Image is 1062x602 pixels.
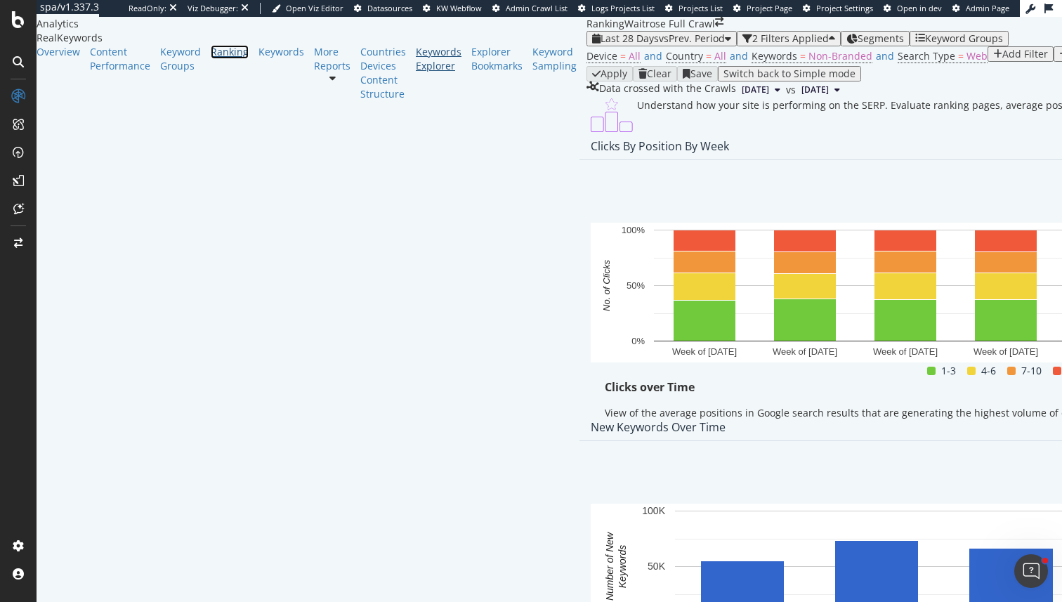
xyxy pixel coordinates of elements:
div: New Keywords Over Time [591,420,726,434]
span: 2025 Jul. 26th [801,84,829,96]
a: Project Page [733,3,792,14]
button: Save [677,66,718,81]
text: Week of [DATE] [973,346,1038,357]
div: arrow-right-arrow-left [715,17,723,27]
span: Datasources [367,3,412,13]
span: All [714,49,726,63]
span: Projects List [678,3,723,13]
div: Apply [601,68,627,79]
span: = [620,49,626,63]
button: Last 28 DaysvsPrev. Period [586,31,737,46]
div: Save [690,68,712,79]
button: Keyword Groups [910,31,1009,46]
a: Keywords Explorer [416,45,461,73]
a: Explorer Bookmarks [471,45,523,73]
span: 4-6 [981,362,996,379]
text: No. of Clicks [601,260,612,311]
div: ReadOnly: [129,3,166,14]
text: 100% [622,225,645,235]
div: Viz Debugger: [188,3,238,14]
span: Segments [858,32,904,45]
div: Waitrose Full Crawl [624,17,715,31]
button: [DATE] [736,81,786,98]
span: = [706,49,712,63]
text: Week of [DATE] [873,346,938,357]
text: Week of [DATE] [672,346,737,357]
text: Number of New [604,532,615,601]
div: Add Filter [1002,48,1048,60]
a: Datasources [354,3,412,14]
button: Apply [586,66,633,81]
span: Country [666,49,703,63]
a: Keyword Sampling [532,45,577,73]
span: Open in dev [897,3,942,13]
text: Week of [DATE] [773,346,837,357]
span: 7-10 [1021,362,1042,379]
div: RealKeywords [37,31,586,45]
div: 2 Filters Applied [752,33,829,44]
span: = [958,49,964,63]
span: = [800,49,806,63]
a: Devices [360,59,406,73]
div: Data crossed with the Crawls [599,81,736,98]
iframe: Intercom live chat [1014,554,1048,588]
a: Structure [360,87,406,101]
a: Keywords [258,45,304,59]
span: Project Page [747,3,792,13]
span: Admin Page [966,3,1009,13]
button: Switch back to Simple mode [718,66,861,81]
span: Admin Crawl List [506,3,568,13]
text: 0% [631,336,645,346]
a: Content [360,73,406,87]
a: Ranking [211,45,249,59]
text: 100K [642,506,665,517]
div: Keyword Groups [160,45,201,73]
button: Segments [841,31,910,46]
a: Overview [37,45,80,59]
div: Clear [647,68,671,79]
a: Content Performance [90,45,150,73]
a: Open in dev [884,3,942,14]
button: [DATE] [796,81,846,98]
span: Last 28 Days [601,32,659,45]
a: KW Webflow [423,3,482,14]
a: Admin Page [952,3,1009,14]
span: and [876,49,894,63]
a: Open Viz Editor [272,3,343,14]
span: vs [786,83,796,97]
span: and [730,49,748,63]
span: Project Settings [816,3,873,13]
a: Projects List [665,3,723,14]
span: and [644,49,662,63]
button: Add Filter [988,46,1054,62]
span: Search Type [898,49,955,63]
span: 1-3 [941,362,956,379]
a: Admin Crawl List [492,3,568,14]
span: Keywords [752,49,797,63]
span: KW Webflow [436,3,482,13]
div: Ranking [586,17,624,31]
span: 2025 Aug. 23rd [742,84,769,96]
span: Logs Projects List [591,3,655,13]
div: Keyword Groups [925,33,1003,44]
span: All [629,49,641,63]
div: Analytics [37,17,586,31]
span: vs Prev. Period [659,32,725,45]
button: 2 Filters Applied [737,31,841,46]
a: Countries [360,45,406,59]
text: 50K [648,561,666,572]
a: More Reports [314,45,350,73]
span: Non-Branded [808,49,872,63]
